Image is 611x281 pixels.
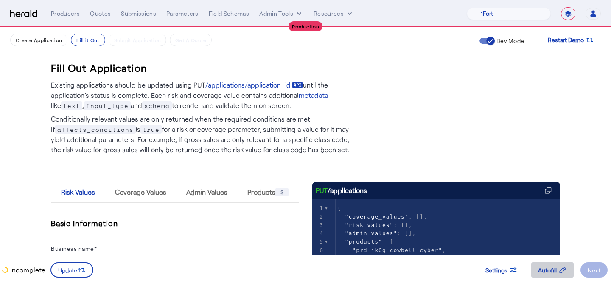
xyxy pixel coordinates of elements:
[337,205,341,211] span: {
[485,266,507,275] span: Settings
[121,9,156,18] div: Submissions
[186,189,227,196] span: Admin Values
[299,90,328,100] a: metadata
[316,185,328,196] span: PUT
[71,34,105,46] button: Fill it Out
[61,101,82,110] span: text
[247,188,289,196] span: Products
[538,266,557,275] span: Autofill
[51,61,147,75] h3: Fill Out Application
[170,34,212,46] button: Get A Quote
[312,221,325,230] div: 3
[352,247,442,253] span: "prd_jk0g_cowbell_cyber"
[345,230,398,236] span: "admin_values"
[289,21,322,31] div: Production
[312,229,325,238] div: 4
[275,188,289,196] div: 3
[531,262,574,278] button: Autofill
[209,9,249,18] div: Field Schemas
[548,35,584,45] span: Restart Demo
[61,189,95,196] span: Risk Values
[316,185,367,196] div: /applications
[205,80,303,90] a: /applications/application_id
[337,238,394,245] span: : [
[337,213,427,220] span: : [],
[55,125,136,134] span: affects_conditions
[8,265,45,275] p: Incomplete
[337,230,416,236] span: : [],
[109,34,166,46] button: Submit Application
[140,125,162,134] span: true
[337,247,446,253] span: ,
[142,101,172,110] span: schema
[345,238,382,245] span: "products"
[479,262,524,278] button: Settings
[58,266,77,275] span: Update
[51,9,80,18] div: Producers
[345,213,409,220] span: "coverage_values"
[314,9,354,18] button: Resources dropdown menu
[259,9,303,18] button: internal dropdown menu
[115,189,166,196] span: Coverage Values
[90,9,111,18] div: Quotes
[10,34,67,46] button: Create Application
[312,204,325,213] div: 1
[345,222,394,228] span: "risk_values"
[51,80,356,111] p: Existing applications should be updated using PUT until the application’s status is complete. Eac...
[312,213,325,221] div: 2
[541,32,601,48] button: Restart Demo
[312,246,325,255] div: 6
[10,10,37,18] img: Herald Logo
[166,9,199,18] div: Parameters
[50,262,93,278] button: Update
[51,217,299,230] h5: Basic Information
[51,111,356,155] p: Conditionally relevant values are only returned when the required conditions are met. If is for a...
[337,222,412,228] span: : [],
[312,238,325,246] div: 5
[495,37,524,45] label: Dev Mode
[84,101,131,110] span: input_type
[51,245,97,252] label: Business name*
